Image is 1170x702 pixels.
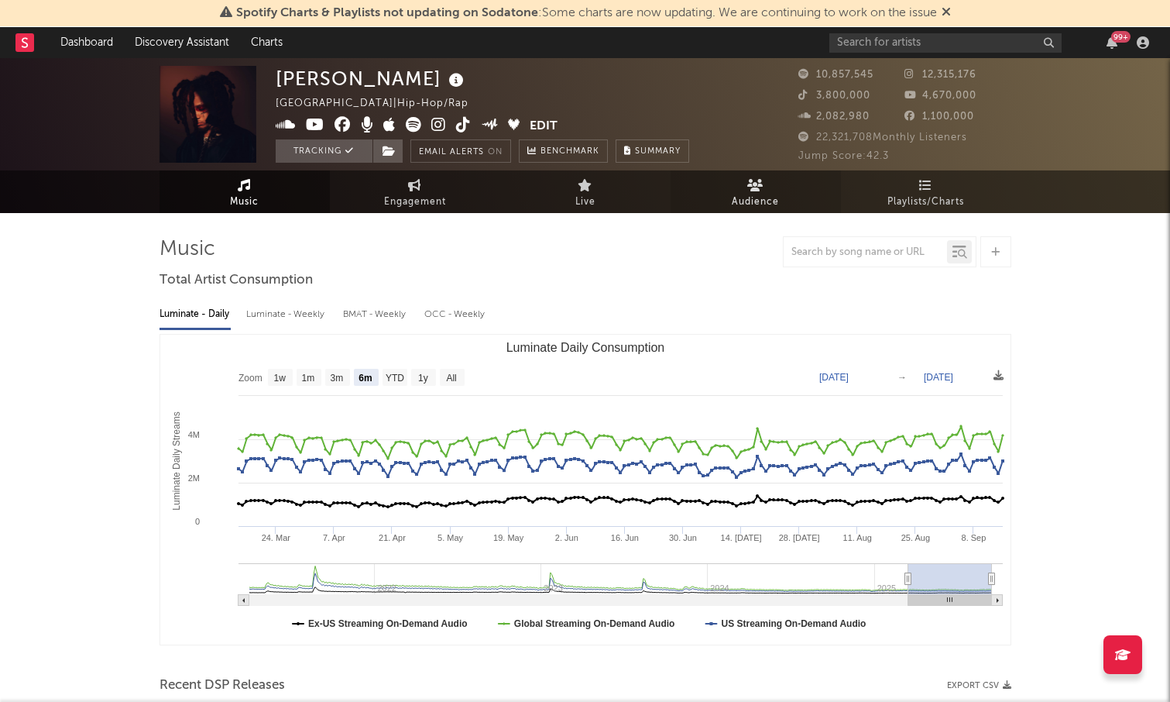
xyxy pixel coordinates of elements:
[437,533,464,542] text: 5. May
[276,95,486,113] div: [GEOGRAPHIC_DATA] | Hip-Hop/Rap
[616,139,689,163] button: Summary
[160,676,285,695] span: Recent DSP Releases
[887,193,964,212] span: Playlists/Charts
[610,533,638,542] text: 16. Jun
[901,533,929,542] text: 25. Aug
[308,618,468,629] text: Ex-US Streaming On-Demand Audio
[897,372,907,383] text: →
[554,533,578,542] text: 2. Jun
[160,271,313,290] span: Total Artist Consumption
[947,681,1011,690] button: Export CSV
[671,170,841,213] a: Audience
[384,193,446,212] span: Engagement
[323,533,345,542] text: 7. Apr
[668,533,696,542] text: 30. Jun
[798,91,870,101] span: 3,800,000
[842,533,871,542] text: 11. Aug
[798,112,870,122] span: 2,082,980
[273,373,286,384] text: 1w
[942,7,951,19] span: Dismiss
[924,372,953,383] text: [DATE]
[1107,36,1117,49] button: 99+
[187,430,199,439] text: 4M
[721,618,866,629] text: US Streaming On-Demand Audio
[379,533,406,542] text: 21. Apr
[519,139,608,163] a: Benchmark
[276,139,372,163] button: Tracking
[513,618,674,629] text: Global Streaming On-Demand Audio
[124,27,240,58] a: Discovery Assistant
[236,7,538,19] span: Spotify Charts & Playlists not updating on Sodatone
[160,301,231,328] div: Luminate - Daily
[359,373,372,384] text: 6m
[540,143,599,161] span: Benchmark
[170,411,181,510] text: Luminate Daily Streams
[194,517,199,526] text: 0
[238,373,262,384] text: Zoom
[446,373,456,384] text: All
[330,170,500,213] a: Engagement
[261,533,290,542] text: 24. Mar
[961,533,986,542] text: 8. Sep
[230,193,259,212] span: Music
[829,33,1062,53] input: Search for artists
[778,533,819,542] text: 28. [DATE]
[276,66,468,91] div: [PERSON_NAME]
[50,27,124,58] a: Dashboard
[635,147,681,156] span: Summary
[187,473,199,483] text: 2M
[240,27,293,58] a: Charts
[160,170,330,213] a: Music
[575,193,595,212] span: Live
[819,372,849,383] text: [DATE]
[488,148,503,157] em: On
[418,373,428,384] text: 1y
[385,373,403,384] text: YTD
[798,151,889,161] span: Jump Score: 42.3
[904,112,974,122] span: 1,100,000
[236,7,937,19] span: : Some charts are now updating. We are continuing to work on the issue
[732,193,779,212] span: Audience
[160,335,1010,645] svg: Luminate Daily Consumption
[720,533,761,542] text: 14. [DATE]
[530,117,558,136] button: Edit
[424,301,486,328] div: OCC - Weekly
[798,132,967,143] span: 22,321,708 Monthly Listeners
[246,301,328,328] div: Luminate - Weekly
[301,373,314,384] text: 1m
[904,91,976,101] span: 4,670,000
[330,373,343,384] text: 3m
[784,246,947,259] input: Search by song name or URL
[798,70,873,80] span: 10,857,545
[904,70,976,80] span: 12,315,176
[410,139,511,163] button: Email AlertsOn
[500,170,671,213] a: Live
[841,170,1011,213] a: Playlists/Charts
[493,533,524,542] text: 19. May
[1111,31,1131,43] div: 99 +
[506,341,664,354] text: Luminate Daily Consumption
[343,301,409,328] div: BMAT - Weekly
